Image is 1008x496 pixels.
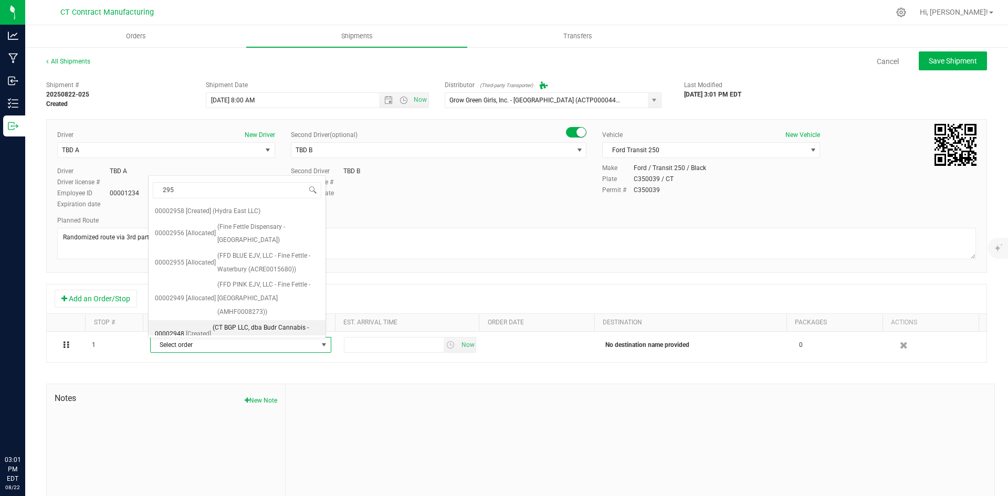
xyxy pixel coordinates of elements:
div: TBD B [343,166,360,176]
label: Last Modified [684,80,722,90]
span: (FFD BLUE EJV, LLC - Fine Fettle - Waterbury (ACRE0015680)) [217,249,319,276]
div: 00001234 [110,188,139,198]
input: Select [445,93,642,108]
span: Notes [55,392,277,405]
label: Second Driver [291,166,343,176]
span: [Allocated] [186,227,216,240]
inline-svg: Outbound [8,121,18,131]
span: Orders [112,31,160,41]
a: Est. arrival time [343,319,397,326]
label: Second Driver [291,130,358,140]
label: Plate [602,174,634,184]
a: All Shipments [46,58,90,65]
div: Ford / Transit 250 / Black [634,163,706,173]
div: TBD A [110,166,127,176]
qrcode: 20250822-025 [934,124,976,166]
span: select [317,337,330,352]
span: Planned Route [57,217,99,224]
span: CT Contract Manufacturing [60,8,154,17]
inline-svg: Analytics [8,30,18,41]
a: Order date [488,319,524,326]
span: (optional) [330,131,358,139]
button: Add an Order/Stop [55,290,137,308]
span: [Created] [186,205,211,218]
label: Driver [57,130,73,140]
label: Vehicle [602,130,623,140]
span: 00002948 [155,328,184,341]
span: select [648,93,661,108]
img: Scan me! [934,124,976,166]
span: Select order [151,337,318,352]
strong: 20250822-025 [46,91,89,98]
p: No destination name provided [605,340,786,350]
a: Cancel [877,56,899,67]
span: select [573,143,586,157]
span: TBD A [62,146,79,154]
inline-svg: Manufacturing [8,53,18,64]
span: (Fine Fettle Dispensary - [GEOGRAPHIC_DATA]) [217,220,319,247]
label: Driver license # [57,177,110,187]
div: Manage settings [895,7,908,17]
span: (Hydra East LLC) [213,205,260,218]
span: 1 [92,340,96,350]
iframe: Resource center [10,412,42,444]
span: Set Current date [412,92,429,108]
small: (Third-party Transporter) [480,82,533,88]
a: Transfers [467,25,688,47]
button: New Note [245,396,277,405]
span: TBD B [296,146,312,154]
div: C350039 / CT [634,174,674,184]
span: Set Current date [459,337,477,353]
span: select [444,337,459,352]
span: select [261,143,275,157]
span: [Created] [186,328,211,341]
a: Packages [795,319,827,326]
a: Destination [603,319,642,326]
span: Ford Transit 250 [603,143,806,157]
span: 00002949 [155,292,184,305]
label: Expiration date [57,199,110,209]
input: Select Order [153,182,321,198]
div: C350039 [634,185,660,195]
strong: Created [46,100,68,108]
label: Distributor [445,80,475,90]
label: Driver [57,166,110,176]
label: Employee ID [57,188,110,198]
label: Permit # [602,185,634,195]
span: Transfers [549,31,606,41]
a: Shipments [246,25,467,47]
th: Actions [883,314,979,332]
span: (FFD PINK EJV, LLC - Fine Fettle - [GEOGRAPHIC_DATA] (AMHF0008273)) [217,278,319,319]
span: Save Shipment [929,57,977,65]
span: [Allocated] [186,256,216,270]
inline-svg: Inventory [8,98,18,109]
span: Shipment # [46,80,190,90]
span: 00002956 [155,227,184,240]
span: Open the time view [395,96,413,104]
inline-svg: Inbound [8,76,18,86]
span: Hi, [PERSON_NAME]! [920,8,988,16]
span: 00002958 [155,205,184,218]
span: (CT BGP LLC, dba Budr Cannabis - [PERSON_NAME] (MMDF0000004)) [213,321,319,348]
span: [Allocated] [186,292,216,305]
button: Save Shipment [919,51,987,70]
p: 03:01 PM EDT [5,455,20,483]
span: select [806,143,820,157]
p: 08/22 [5,483,20,491]
strong: [DATE] 3:01 PM EDT [684,91,741,98]
a: Orders [25,25,246,47]
span: Open the date view [380,96,397,104]
button: New Vehicle [785,130,820,140]
label: Make [602,163,634,173]
a: Stop # [94,319,115,326]
label: Shipment Date [206,80,248,90]
button: New Driver [245,130,275,140]
span: select [458,337,476,352]
span: 0 [799,340,803,350]
span: Shipments [327,31,387,41]
span: 00002955 [155,256,184,270]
